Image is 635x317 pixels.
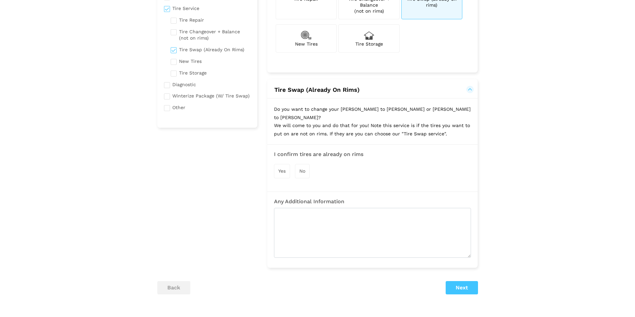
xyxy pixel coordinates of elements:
[274,199,471,205] h3: Any Additional Information
[295,41,318,47] span: New Tires
[157,281,190,294] button: back
[274,86,360,93] span: Tire Swap (Already On Rims)
[355,41,383,47] span: Tire Storage
[278,168,286,174] span: Yes
[274,151,471,157] h3: I confirm tires are already on rims
[299,168,305,174] span: No
[274,86,471,94] button: Tire Swap (Already On Rims)
[446,281,478,294] button: Next
[267,98,478,144] p: Do you want to change your [PERSON_NAME] to [PERSON_NAME] or [PERSON_NAME] to [PERSON_NAME]? We w...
